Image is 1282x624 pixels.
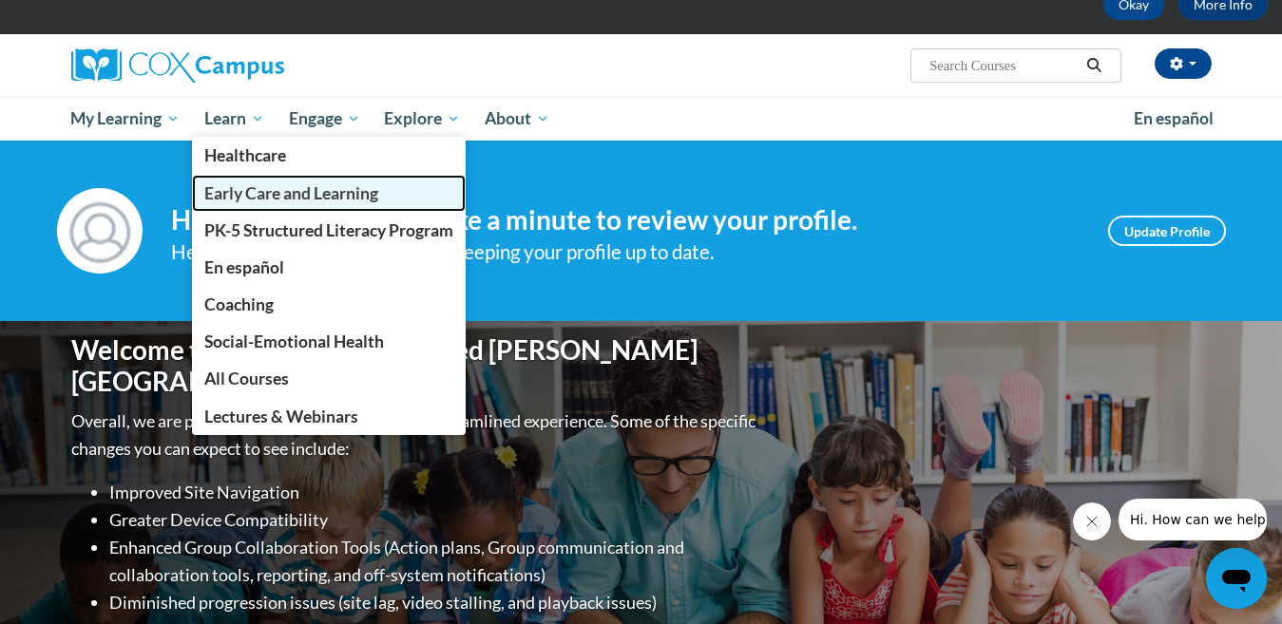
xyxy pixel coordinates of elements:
a: Learn [192,97,277,141]
a: About [472,97,562,141]
a: En español [192,249,466,286]
h1: Welcome to the new and improved [PERSON_NAME][GEOGRAPHIC_DATA] [71,334,760,398]
span: PK-5 Structured Literacy Program [204,220,453,240]
a: Coaching [192,286,466,323]
span: About [485,107,549,130]
span: Hi. How can we help? [11,13,154,28]
a: En español [1121,99,1226,139]
li: Enhanced Group Collaboration Tools (Action plans, Group communication and collaboration tools, re... [109,534,760,589]
span: Healthcare [204,145,286,165]
li: Improved Site Navigation [109,479,760,506]
p: Overall, we are proud to provide you with a more streamlined experience. Some of the specific cha... [71,407,760,463]
span: En español [204,257,284,277]
img: Profile Image [57,188,143,274]
span: Lectures & Webinars [204,407,358,426]
a: All Courses [192,360,466,397]
span: Explore [384,107,460,130]
a: Engage [277,97,373,141]
a: Cox Campus [71,48,432,83]
span: Learn [204,107,264,130]
iframe: Close message [1073,502,1111,540]
span: All Courses [204,369,289,388]
button: Account Settings [1155,48,1212,79]
img: Cox Campus [71,48,284,83]
span: Social-Emotional Health [204,331,384,351]
button: Search [1080,54,1108,77]
a: Healthcare [192,137,466,174]
a: Update Profile [1108,216,1226,246]
span: Early Care and Learning [204,183,378,203]
div: Main menu [43,97,1240,141]
iframe: Message from company [1119,499,1267,540]
span: En español [1134,108,1214,128]
iframe: Button to launch messaging window [1206,548,1267,609]
a: Social-Emotional Health [192,323,466,360]
div: Help improve your experience by keeping your profile up to date. [171,236,1080,268]
a: Lectures & Webinars [192,398,466,435]
a: Explore [372,97,472,141]
li: Diminished progression issues (site lag, video stalling, and playback issues) [109,589,760,616]
input: Search Courses [928,54,1080,77]
a: Early Care and Learning [192,175,466,212]
span: My Learning [70,107,180,130]
a: PK-5 Structured Literacy Program [192,212,466,249]
a: My Learning [59,97,193,141]
h4: Hi [PERSON_NAME]! Take a minute to review your profile. [171,204,1080,236]
li: Greater Device Compatibility [109,506,760,534]
span: Engage [289,107,360,130]
span: Coaching [204,294,274,314]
